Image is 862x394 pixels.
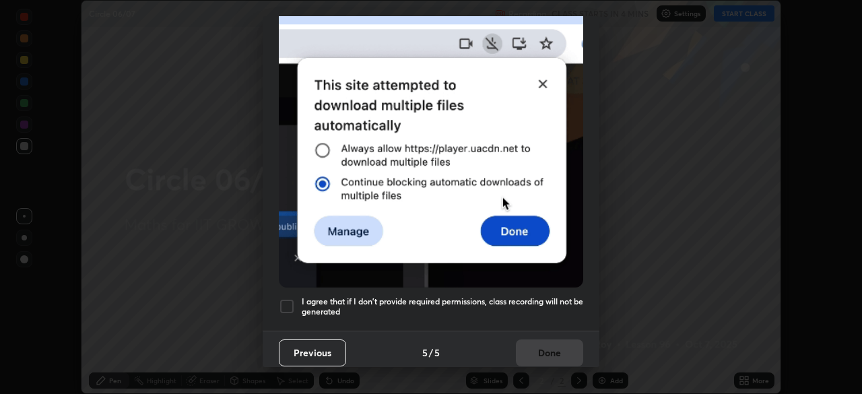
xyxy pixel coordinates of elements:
[422,346,428,360] h4: 5
[429,346,433,360] h4: /
[302,296,583,317] h5: I agree that if I don't provide required permissions, class recording will not be generated
[434,346,440,360] h4: 5
[279,339,346,366] button: Previous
